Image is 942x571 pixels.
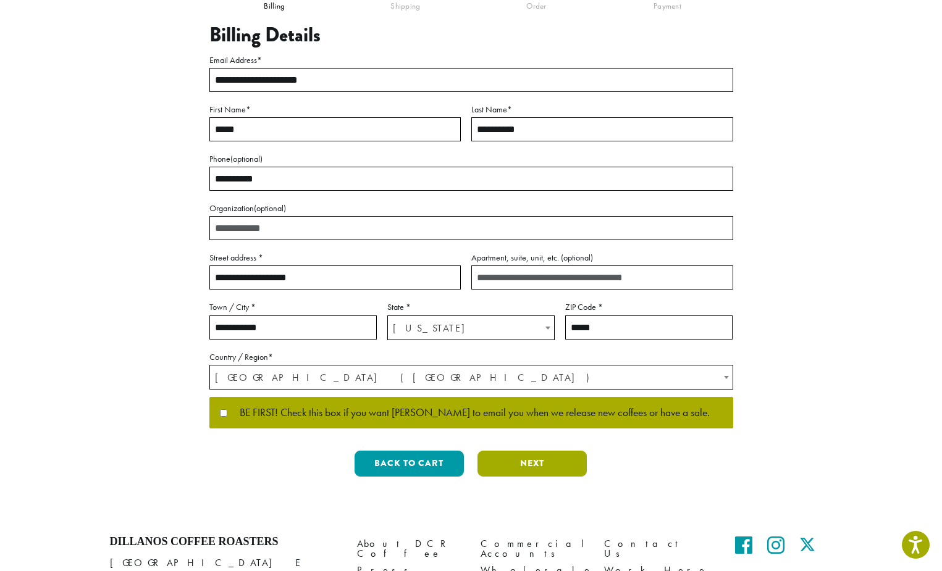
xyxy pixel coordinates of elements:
[471,250,733,265] label: Apartment, suite, unit, etc.
[209,102,461,117] label: First Name
[220,409,227,417] input: BE FIRST! Check this box if you want [PERSON_NAME] to email you when we release new coffees or ha...
[477,451,587,477] button: Next
[230,153,263,164] span: (optional)
[355,451,464,477] button: Back to cart
[254,202,286,214] span: (optional)
[209,52,733,68] label: Email Address
[209,201,733,216] label: Organization
[209,299,377,315] label: Town / City
[388,316,554,340] span: New York
[110,535,339,549] h4: Dillanos Coffee Roasters
[210,365,733,390] span: United States (US)
[387,315,555,340] span: State
[604,535,709,562] a: Contact Us
[227,407,710,419] span: BE FIRST! Check this box if you want [PERSON_NAME] to email you when we release new coffees or ha...
[481,535,586,562] a: Commercial Accounts
[565,299,733,315] label: ZIP Code
[209,365,733,390] span: Country / Region
[209,250,461,265] label: Street address
[209,23,733,47] h3: Billing Details
[471,102,733,117] label: Last Name
[357,535,462,562] a: About DCR Coffee
[561,252,593,263] span: (optional)
[387,299,555,315] label: State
